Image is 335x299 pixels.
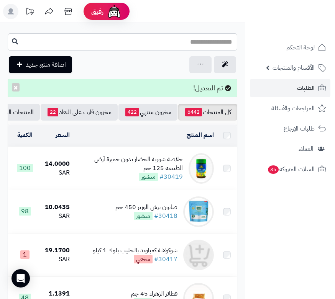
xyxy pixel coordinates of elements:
[45,255,70,264] div: SAR
[250,119,330,138] a: طلبات الإرجاع
[20,250,30,259] span: 1
[41,104,118,121] a: مخزون قارب على النفاذ22
[271,103,315,114] span: المراجعات والأسئلة
[26,60,66,69] span: اضافة منتج جديد
[12,83,20,91] button: ×
[250,140,330,158] a: العملاء
[299,144,314,154] span: العملاء
[45,168,70,177] div: SAR
[189,153,214,184] img: خلاصة شوربة الخضار بدون خميرة أرض الطبيعه 125 جم
[9,56,72,73] a: اضافة منتج جديد
[107,4,122,19] img: ai-face.png
[268,165,279,174] span: 35
[154,255,177,264] a: #30417
[93,246,177,255] div: شوكولاتة كمباوند بالحليب بلوك 1 كيلو
[297,83,315,93] span: الطلبات
[20,4,39,21] a: تحديثات المنصة
[17,131,33,140] a: الكمية
[134,212,153,220] span: منشور
[183,196,214,227] img: صابون برش الوزير 450 جم
[154,211,177,221] a: #30418
[91,7,103,16] span: رفيق
[45,246,70,255] div: 19.1700
[178,104,237,121] a: كل المنتجات6442
[48,108,58,116] span: 22
[19,207,31,216] span: 98
[76,155,183,173] div: خلاصة شوربة الخضار بدون خميرة أرض الطبيعه 125 جم
[139,173,158,181] span: منشور
[17,164,33,172] span: 100
[45,160,70,168] div: 14.0000
[284,123,315,134] span: طلبات الإرجاع
[45,212,70,221] div: SAR
[183,240,214,270] img: شوكولاتة كمباوند بالحليب بلوك 1 كيلو
[131,289,177,298] div: فطائر الزهراء 45 جم
[11,269,30,288] div: Open Intercom Messenger
[118,104,177,121] a: مخزون منتهي422
[115,203,177,212] div: صابون برش الوزير 450 جم
[45,289,70,298] div: 1.1391
[250,79,330,97] a: الطلبات
[185,108,202,116] span: 6442
[187,131,214,140] a: اسم المنتج
[250,160,330,178] a: السلات المتروكة35
[273,62,315,73] span: الأقسام والمنتجات
[45,203,70,212] div: 10.0435
[134,255,153,263] span: مخفي
[250,99,330,118] a: المراجعات والأسئلة
[283,19,328,35] img: logo-2.png
[56,131,70,140] a: السعر
[8,79,237,97] div: تم التعديل!
[286,42,315,53] span: لوحة التحكم
[267,164,315,175] span: السلات المتروكة
[250,38,330,57] a: لوحة التحكم
[125,108,139,116] span: 422
[159,172,183,181] a: #30419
